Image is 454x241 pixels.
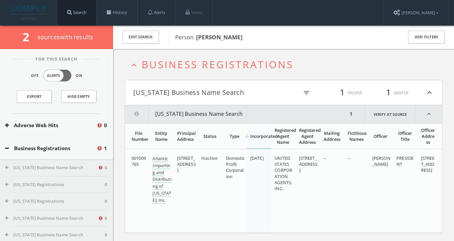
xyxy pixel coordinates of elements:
a: Export [17,90,52,103]
span: For This Search [31,56,82,63]
i: filter_list [303,89,310,97]
span: [DATE] [250,155,264,161]
button: [US_STATE] Registrations [5,198,105,205]
div: Registered Agent Name [275,127,291,145]
div: Status [201,133,218,139]
div: File Number [132,130,145,142]
span: [STREET_ADDRESS] [421,155,435,173]
div: Incorporated [250,133,267,139]
div: Registered Agent Address [299,127,316,145]
span: -- [323,155,326,161]
span: Business Registrations [142,58,293,71]
span: 001009765 [132,155,146,167]
button: [US_STATE] Business Name Search [5,164,98,171]
span: Domestic Profit Corporation [226,155,245,179]
button: [US_STATE] Business Name Search [125,105,348,123]
div: Officer Address [421,127,436,145]
i: expand_less [130,61,139,70]
span: -- [348,155,350,161]
span: Off [31,73,39,79]
div: Entity Name [153,130,170,142]
span: 0 [105,181,107,188]
span: 1 [337,87,347,98]
div: Type [226,133,243,139]
button: Adverse Web Hits [5,121,96,129]
span: 1 [104,144,107,152]
div: 1 [348,105,355,123]
i: expand_less [425,87,434,98]
span: On [76,73,82,79]
img: illumis [10,5,48,20]
span: UNITED STATES CORPORATION AGENTS, INC. [275,155,292,191]
span: source s with results [38,33,93,41]
span: 1 [383,87,394,98]
span: 0 [105,232,107,238]
div: Mailing Address [323,130,340,142]
span: 0 [105,164,107,171]
button: Hide Empty [61,90,96,103]
a: Atlantic Importing and Distributing of [US_STATE], Inc. [153,155,171,204]
div: record [322,87,362,98]
span: [STREET_ADDRESS] [177,155,196,173]
span: Inactive [201,155,217,161]
div: Officer Title [397,130,413,142]
span: 2 [23,29,35,45]
button: expand_lessBusiness Registrations [130,59,442,70]
span: 0 [105,198,107,205]
button: Edit Search [122,31,159,44]
span: 0 [105,215,107,222]
div: source [369,87,408,98]
span: 0 [104,121,107,129]
button: [US_STATE] Business Name Search [133,87,284,98]
button: [US_STATE] Registrations [5,181,105,188]
i: expand_less [416,105,442,123]
div: Principal Address [177,130,194,142]
div: Officer [372,133,389,139]
a: Verify at source [365,105,416,123]
b: [PERSON_NAME] [196,33,243,41]
div: Fictitious Names [348,130,365,142]
button: Business Registrations [5,144,96,152]
span: PRESIDENT [397,155,413,167]
button: [US_STATE] Business Name Search [5,215,98,222]
span: [PERSON_NAME] [372,155,391,167]
i: arrow_downward [244,133,250,139]
button: [US_STATE] Business Name Search [5,232,105,238]
span: [STREET_ADDRESS] [299,155,318,173]
span: Person [175,33,243,41]
button: Add Filters [408,31,445,44]
div: grid [125,149,442,233]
